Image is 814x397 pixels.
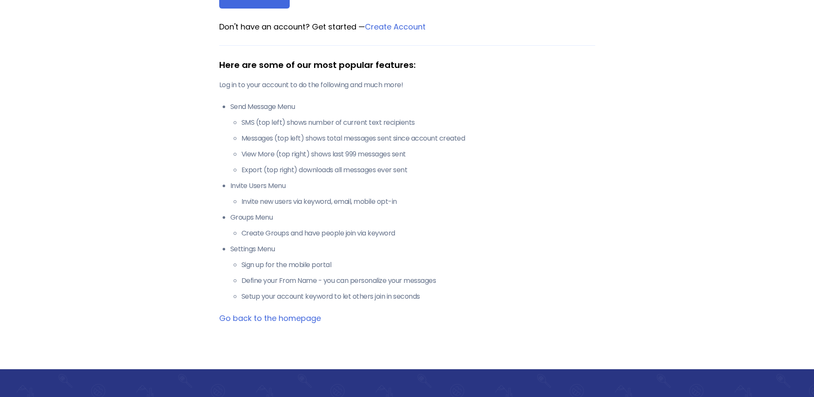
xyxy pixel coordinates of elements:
li: Sign up for the mobile portal [241,260,595,270]
li: Send Message Menu [230,102,595,175]
li: Settings Menu [230,244,595,302]
li: Messages (top left) shows total messages sent since account created [241,133,595,144]
li: Invite Users Menu [230,181,595,207]
a: Create Account [365,21,426,32]
li: Define your From Name - you can personalize your messages [241,276,595,286]
p: Log in to your account to do the following and much more! [219,80,595,90]
li: SMS (top left) shows number of current text recipients [241,118,595,128]
li: Setup your account keyword to let others join in seconds [241,291,595,302]
div: Here are some of our most popular features: [219,59,595,71]
a: Go back to the homepage [219,313,321,323]
li: Groups Menu [230,212,595,238]
li: Export (top right) downloads all messages ever sent [241,165,595,175]
li: View More (top right) shows last 999 messages sent [241,149,595,159]
li: Create Groups and have people join via keyword [241,228,595,238]
li: Invite new users via keyword, email, mobile opt-in [241,197,595,207]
